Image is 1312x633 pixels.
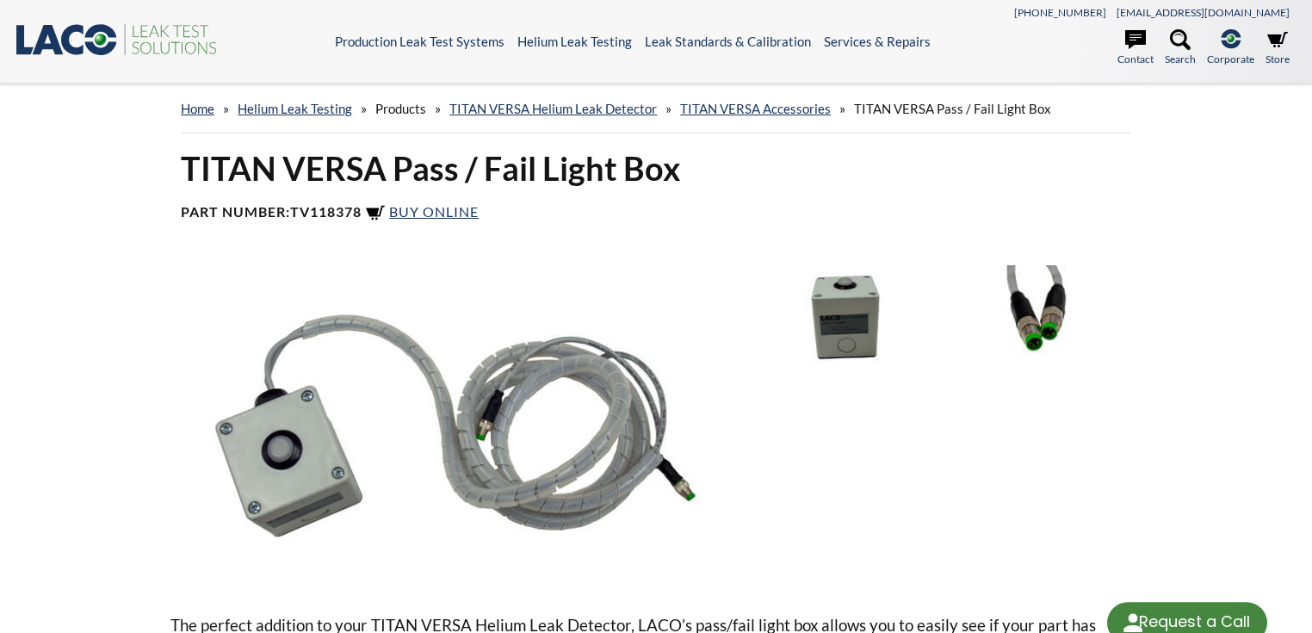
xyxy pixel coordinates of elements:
[181,101,214,116] a: home
[824,34,931,49] a: Services & Repairs
[753,265,939,369] img: Pass/Fail Light Box Close Up
[335,34,504,49] a: Production Leak Test Systems
[170,265,740,585] img: Pass/Fail Light Box
[1266,29,1290,67] a: Store
[1014,6,1106,19] a: [PHONE_NUMBER]
[517,34,632,49] a: Helium Leak Testing
[290,203,362,220] b: TV118378
[1165,29,1196,67] a: Search
[1207,51,1254,67] span: Corporate
[238,101,352,116] a: Helium Leak Testing
[181,84,1131,133] div: » » » » »
[854,101,1051,116] span: TITAN VERSA Pass / Fail Light Box
[449,101,657,116] a: TITAN VERSA Helium Leak Detector
[680,101,831,116] a: TITAN VERSA Accessories
[1117,29,1154,67] a: Contact
[181,147,1131,189] h1: TITAN VERSA Pass / Fail Light Box
[947,265,1133,369] img: Pass/Fail Light Box Cable Close Up
[389,203,479,220] span: Buy Online
[375,101,426,116] span: Products
[1117,6,1290,19] a: [EMAIL_ADDRESS][DOMAIN_NAME]
[181,203,1131,224] h4: Part Number:
[645,34,811,49] a: Leak Standards & Calibration
[365,203,479,220] a: Buy Online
